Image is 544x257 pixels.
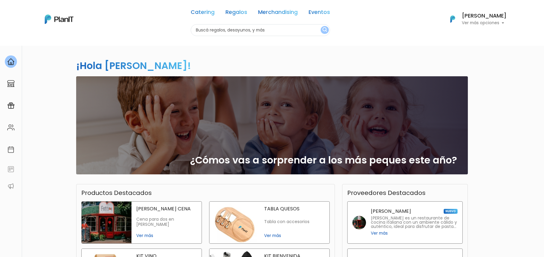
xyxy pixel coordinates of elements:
img: campaigns-02234683943229c281be62815700db0a1741e53638e28bf9629b52c665b00959.svg [7,102,15,109]
p: [PERSON_NAME] [371,209,411,214]
img: fellini [352,216,366,229]
p: TABLA QUESOS [264,206,325,211]
img: PlanIt Logo [446,12,459,26]
span: Ver más [136,232,197,239]
p: [PERSON_NAME] es un restaurante de cocina italiana con un ambiente cálido y auténtico, ideal para... [371,216,458,229]
img: feedback-78b5a0c8f98aac82b08bfc38622c3050aee476f2c9584af64705fc4e61158814.svg [7,166,15,173]
p: Tabla con accesorios [264,219,325,224]
a: [PERSON_NAME] NUEVO [PERSON_NAME] es un restaurante de cocina italiana con un ambiente cálido y a... [347,201,463,244]
button: PlanIt Logo [PERSON_NAME] Ver más opciones [442,11,507,27]
a: fellini cena [PERSON_NAME] CENA Cena para dos en [PERSON_NAME] Ver más [81,201,202,244]
a: tabla quesos TABLA QUESOS Tabla con accesorios Ver más [209,201,330,244]
img: people-662611757002400ad9ed0e3c099ab2801c6687ba6c219adb57efc949bc21e19d.svg [7,124,15,131]
h2: ¡Hola [PERSON_NAME]! [76,59,191,72]
img: marketplace-4ceaa7011d94191e9ded77b95e3339b90024bf715f7c57f8cf31f2d8c509eaba.svg [7,80,15,87]
img: PlanIt Logo [45,15,73,24]
img: search_button-432b6d5273f82d61273b3651a40e1bd1b912527efae98b1b7a1b2c0702e16a8d.svg [322,27,327,33]
h2: ¿Cómos vas a sorprender a los más peques este año? [190,154,457,166]
a: Merchandising [258,10,298,17]
a: Regalos [225,10,247,17]
img: tabla quesos [209,202,259,243]
h3: Productos Destacados [81,189,152,196]
h3: Proveedores Destacados [347,189,426,196]
span: Ver más [264,232,325,239]
p: Ver más opciones [462,21,507,25]
input: Buscá regalos, desayunos, y más [191,24,330,36]
img: partners-52edf745621dab592f3b2c58e3bca9d71375a7ef29c3b500c9f145b62cc070d4.svg [7,183,15,190]
h6: [PERSON_NAME] [462,13,507,19]
span: Ver más [371,230,388,236]
img: fellini cena [82,202,131,243]
a: Catering [191,10,215,17]
img: calendar-87d922413cdce8b2cf7b7f5f62616a5cf9e4887200fb71536465627b3292af00.svg [7,146,15,153]
span: NUEVO [444,209,458,214]
img: home-e721727adea9d79c4d83392d1f703f7f8bce08238fde08b1acbfd93340b81755.svg [7,58,15,65]
a: Eventos [309,10,330,17]
p: [PERSON_NAME] CENA [136,206,197,211]
p: Cena para dos en [PERSON_NAME] [136,217,197,227]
